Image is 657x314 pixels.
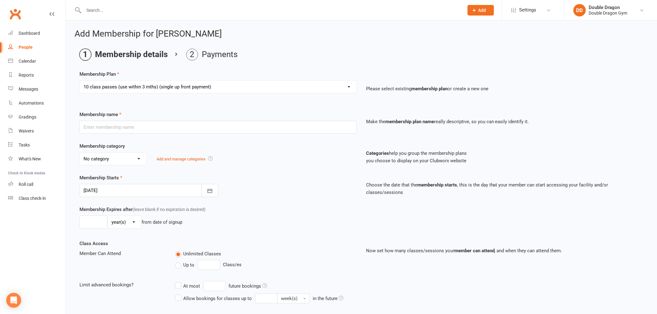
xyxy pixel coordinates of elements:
[8,68,66,82] a: Reports
[19,128,34,133] div: Waivers
[8,191,66,205] a: Class kiosk mode
[411,86,447,92] strong: membership plan
[19,73,34,78] div: Reports
[19,59,36,64] div: Calendar
[255,294,278,303] input: Allow bookings for classes up to week(s) in the future
[366,181,643,196] p: Choose the date that the , this is the day that your member can start accessing your facility and...
[8,177,66,191] a: Roll call
[79,70,119,78] label: Membership Plan
[366,150,389,156] strong: Categories
[79,240,108,247] label: Class Access
[175,260,357,270] div: Class/es
[366,247,643,254] p: Now set how many classes/sessions your , and when they can attend them.
[79,174,122,182] label: Membership Starts
[8,124,66,138] a: Waivers
[79,121,357,134] input: Enter membership name
[7,6,23,22] a: Clubworx
[19,87,38,92] div: Messages
[79,49,168,61] li: Membership details
[589,10,628,16] div: Double Dragon Gym
[8,152,66,166] a: What's New
[519,3,537,17] span: Settings
[8,138,66,152] a: Tasks
[478,8,486,13] span: Add
[19,156,41,161] div: What's New
[8,96,66,110] a: Automations
[229,282,267,290] div: future bookings
[203,281,226,291] input: At mostfuture bookings
[184,250,221,257] span: Unlimited Classes
[454,248,495,253] strong: member can attend
[19,31,40,36] div: Dashboard
[79,142,125,150] label: Membership category
[417,182,457,188] strong: membership starts
[8,110,66,124] a: Gradings
[75,250,170,257] div: Member Can Attend
[19,196,46,201] div: Class check-in
[184,261,195,268] span: Up to
[19,142,30,147] div: Tasks
[75,281,170,289] div: Limit advanced bookings?
[184,295,252,302] div: Allow bookings for classes up to
[313,295,344,302] div: in the future
[19,101,44,105] div: Automations
[156,157,206,161] a: Add and manage categories
[8,26,66,40] a: Dashboard
[75,29,648,39] h2: Add Membership for [PERSON_NAME]
[366,85,643,92] p: Please select existing or create a new one
[6,293,21,308] div: Open Intercom Messenger
[277,294,310,303] button: Allow bookings for classes up to in the future
[589,5,628,10] div: Double Dragon
[19,45,33,50] div: People
[19,182,33,187] div: Roll call
[133,207,206,212] span: (leave blank if no expiration is desired)
[8,54,66,68] a: Calendar
[366,118,643,125] p: Make the really descriptive, so you can easily identify it.
[8,40,66,54] a: People
[573,4,586,16] div: DD
[19,114,36,119] div: Gradings
[184,282,200,290] div: At most
[142,218,182,226] div: from date of signup
[79,206,206,213] label: Membership Expires after
[82,6,460,15] input: Search...
[281,296,298,301] span: week(s)
[366,150,643,164] p: help you group the membership plans you choose to display on your Clubworx website
[186,49,238,61] li: Payments
[385,119,434,124] strong: membership plan name
[468,5,494,16] button: Add
[8,82,66,96] a: Messages
[79,111,121,118] label: Membership name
